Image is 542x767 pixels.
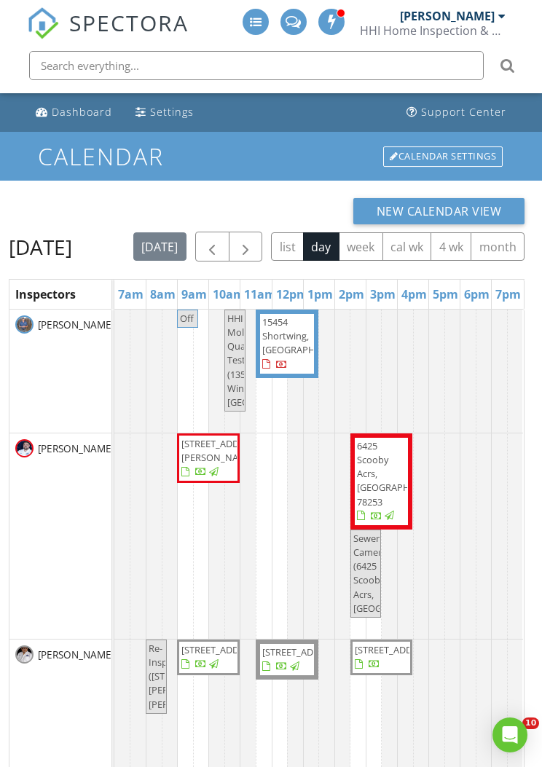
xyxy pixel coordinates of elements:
[400,9,495,23] div: [PERSON_NAME]
[429,283,462,306] a: 5pm
[52,105,112,119] div: Dashboard
[335,283,368,306] a: 2pm
[38,143,505,169] h1: Calendar
[229,232,263,261] button: Next day
[15,315,34,334] img: jj.jpg
[149,642,233,711] span: Re-Inspection ([STREET_ADDRESS][PERSON_NAME], [PERSON_NAME])
[15,286,76,302] span: Inspectors
[355,643,436,656] span: [STREET_ADDRESS]
[262,645,344,658] span: [STREET_ADDRESS]
[383,146,503,167] div: Calendar Settings
[195,232,229,261] button: Previous day
[180,312,194,325] span: Off
[178,283,211,306] a: 9am
[382,232,432,261] button: cal wk
[150,105,194,119] div: Settings
[29,51,484,80] input: Search everything...
[181,643,263,656] span: [STREET_ADDRESS]
[262,315,354,356] span: 15454 Shortwing, [GEOGRAPHIC_DATA]
[431,232,471,261] button: 4 wk
[114,283,147,306] a: 7am
[460,283,493,306] a: 6pm
[130,99,200,126] a: Settings
[69,7,189,38] span: SPECTORA
[272,283,312,306] a: 12pm
[27,20,189,50] a: SPECTORA
[471,232,525,261] button: month
[146,283,179,306] a: 8am
[421,105,506,119] div: Support Center
[15,439,34,457] img: 8334a47d40204d029b6682c9b1fdee83.jpeg
[492,717,527,752] div: Open Intercom Messenger
[9,232,72,261] h2: [DATE]
[357,439,449,508] span: 6425 Scooby Acrs, [GEOGRAPHIC_DATA] 78253
[353,532,448,615] span: Sewer Camera (6425 Scooby Acrs, [GEOGRAPHIC_DATA])
[339,232,383,261] button: week
[27,7,59,39] img: The Best Home Inspection Software - Spectora
[304,283,337,306] a: 1pm
[181,437,263,464] span: [STREET_ADDRESS][PERSON_NAME]
[35,441,117,456] span: [PERSON_NAME]
[240,283,280,306] a: 11am
[35,318,117,332] span: [PERSON_NAME]
[522,717,539,729] span: 10
[209,283,248,306] a: 10am
[401,99,512,126] a: Support Center
[398,283,431,306] a: 4pm
[271,232,304,261] button: list
[360,23,506,38] div: HHI Home Inspection & Pest Control
[382,145,504,168] a: Calendar Settings
[227,312,322,409] span: HHI Mold/Air Quality Testing (13534 Windward, [GEOGRAPHIC_DATA])
[35,648,117,662] span: [PERSON_NAME]
[133,232,186,261] button: [DATE]
[353,198,525,224] button: New Calendar View
[492,283,525,306] a: 7pm
[366,283,399,306] a: 3pm
[15,645,34,664] img: img_0667.jpeg
[303,232,339,261] button: day
[30,99,118,126] a: Dashboard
